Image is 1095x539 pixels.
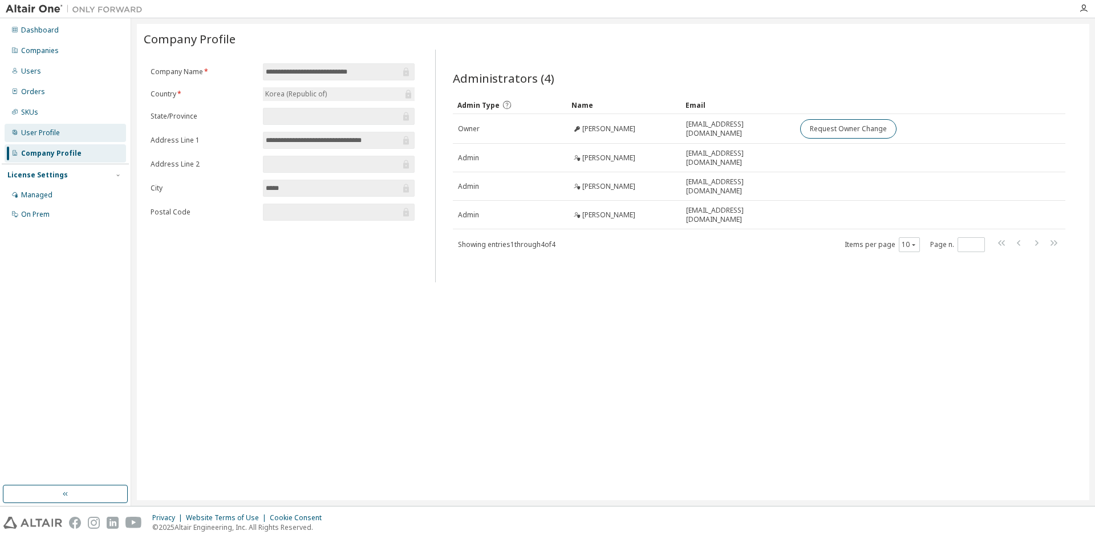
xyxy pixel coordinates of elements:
div: Orders [21,87,45,96]
span: Owner [458,124,480,133]
div: Users [21,67,41,76]
div: Companies [21,46,59,55]
div: Cookie Consent [270,513,328,522]
img: altair_logo.svg [3,517,62,529]
span: [PERSON_NAME] [582,153,635,163]
button: Request Owner Change [800,119,897,139]
button: 10 [902,240,917,249]
div: Korea (Republic of) [263,87,415,101]
img: facebook.svg [69,517,81,529]
label: Company Name [151,67,256,76]
div: Managed [21,191,52,200]
span: [PERSON_NAME] [582,124,635,133]
label: Postal Code [151,208,256,217]
span: [EMAIL_ADDRESS][DOMAIN_NAME] [686,206,790,224]
div: User Profile [21,128,60,137]
span: [EMAIL_ADDRESS][DOMAIN_NAME] [686,149,790,167]
img: Altair One [6,3,148,15]
span: [EMAIL_ADDRESS][DOMAIN_NAME] [686,177,790,196]
div: License Settings [7,171,68,180]
span: Company Profile [144,31,236,47]
div: Korea (Republic of) [263,88,328,100]
span: [PERSON_NAME] [582,210,635,220]
span: [EMAIL_ADDRESS][DOMAIN_NAME] [686,120,790,138]
span: Items per page [845,237,920,252]
img: youtube.svg [125,517,142,529]
span: Admin [458,153,479,163]
div: Name [571,96,676,114]
label: Address Line 1 [151,136,256,145]
div: SKUs [21,108,38,117]
div: Website Terms of Use [186,513,270,522]
div: Dashboard [21,26,59,35]
img: instagram.svg [88,517,100,529]
span: Admin [458,210,479,220]
span: Showing entries 1 through 4 of 4 [458,240,555,249]
div: Privacy [152,513,186,522]
span: [PERSON_NAME] [582,182,635,191]
span: Administrators (4) [453,70,554,86]
p: © 2025 Altair Engineering, Inc. All Rights Reserved. [152,522,328,532]
label: Country [151,90,256,99]
label: Address Line 2 [151,160,256,169]
label: State/Province [151,112,256,121]
img: linkedin.svg [107,517,119,529]
div: On Prem [21,210,50,219]
div: Company Profile [21,149,82,158]
span: Admin Type [457,100,500,110]
div: Email [686,96,790,114]
span: Admin [458,182,479,191]
label: City [151,184,256,193]
span: Page n. [930,237,985,252]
